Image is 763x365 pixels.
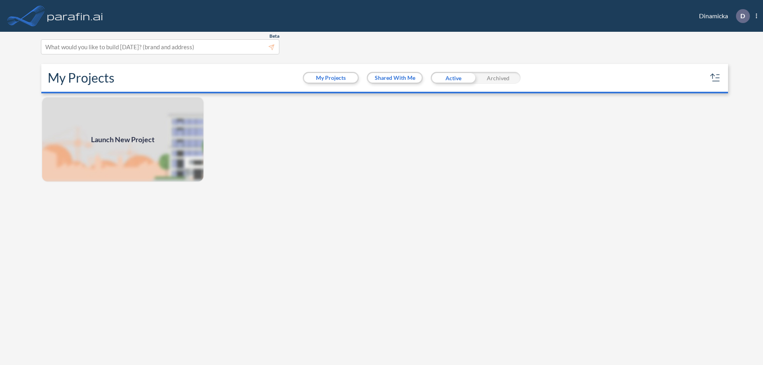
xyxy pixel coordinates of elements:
[41,97,204,182] img: add
[41,97,204,182] a: Launch New Project
[269,33,279,39] span: Beta
[304,73,358,83] button: My Projects
[687,9,757,23] div: Dinamicka
[431,72,476,84] div: Active
[476,72,521,84] div: Archived
[46,8,105,24] img: logo
[709,71,722,84] button: sort
[48,70,114,85] h2: My Projects
[740,12,745,19] p: D
[91,134,155,145] span: Launch New Project
[368,73,422,83] button: Shared With Me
